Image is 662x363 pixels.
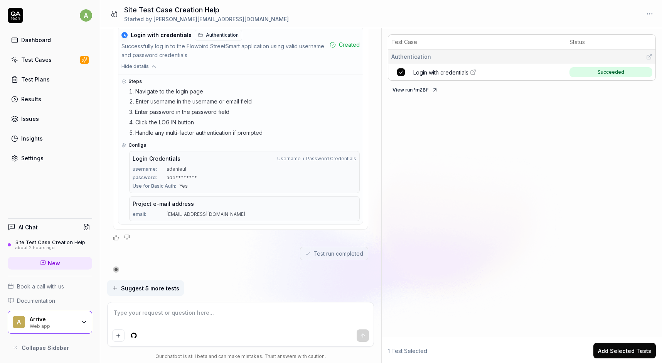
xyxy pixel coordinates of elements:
[121,32,128,38] div: ★
[107,353,374,360] div: Our chatbot is still beta and can make mistakes. Trust answers with caution.
[22,344,69,352] span: Collapse Sidebar
[121,42,327,60] div: Successfully log in to the Flowbird StreetSmart application using valid username and password cre...
[133,183,176,190] span: Use for Basic Auth :
[8,257,92,270] a: New
[179,183,188,190] span: Yes
[30,322,76,329] div: Web app
[8,92,92,107] a: Results
[21,56,52,64] div: Test Cases
[8,52,92,67] a: Test Cases
[107,280,184,296] button: Suggest 5 more tests
[121,63,149,70] span: Hide details
[133,154,180,163] span: Login Credentials
[30,316,76,323] div: Arrive
[118,27,363,63] button: ★Login with credentialsAuthenticationSuccessfully log in to the Flowbird StreetSmart application ...
[8,311,92,334] button: AArriveWeb app
[21,134,43,142] div: Insights
[8,72,92,87] a: Test Plans
[206,32,239,39] span: Authentication
[129,97,360,106] li: Enter username in the username or email field
[19,223,38,231] h4: AI Chat
[17,282,64,290] span: Book a call with us
[131,32,192,39] span: Login with credentials
[21,75,50,83] div: Test Plans
[391,53,431,61] span: Authentication
[133,200,194,208] span: Project e-mail address
[413,68,565,76] a: Login with credentials
[313,249,363,258] span: Test run completed
[15,239,85,245] div: Site Test Case Creation Help
[153,16,289,22] span: [PERSON_NAME][EMAIL_ADDRESS][DOMAIN_NAME]
[129,87,360,96] li: Navigate to the login page
[113,234,119,241] button: Positive feedback
[413,68,468,76] span: Login with credentials
[566,35,655,49] th: Status
[8,151,92,166] a: Settings
[129,129,360,137] li: Handle any multi-factor authentication if prompted
[21,36,51,44] div: Dashboard
[80,9,92,22] span: a
[388,85,443,93] a: View run 'mZBt'
[388,84,443,96] button: View run 'mZBt'
[112,329,125,342] button: Add attachment
[118,63,363,73] button: Hide details
[8,340,92,355] button: Collapse Sidebar
[128,142,146,149] span: Configs
[15,245,85,251] div: about 2 hours ago
[21,115,39,123] div: Issues
[121,284,179,292] span: Suggest 5 more tests
[339,41,360,49] span: Created
[388,35,566,49] th: Test Case
[8,282,92,290] a: Book a call with us
[167,211,245,218] span: [EMAIL_ADDRESS][DOMAIN_NAME]
[8,32,92,47] a: Dashboard
[128,78,142,85] span: Steps
[277,155,356,162] span: Username + Password Credentials
[388,347,427,355] span: 1 Test Selected
[8,297,92,305] a: Documentation
[21,95,41,103] div: Results
[133,174,163,181] span: password :
[21,154,44,162] div: Settings
[133,211,163,218] span: email :
[167,166,186,173] span: adenieul
[17,297,55,305] span: Documentation
[598,69,624,76] div: Succeeded
[124,234,130,241] button: Negative feedback
[124,5,289,15] h1: Site Test Case Creation Help
[129,108,360,117] li: Enter password in the password field
[195,30,242,41] a: Authentication
[133,166,163,173] span: username :
[48,259,60,267] span: New
[8,239,92,251] a: Site Test Case Creation Helpabout 2 hours ago
[13,316,25,328] span: A
[124,15,289,23] div: Started by
[593,343,656,358] button: Add Selected Tests
[80,8,92,23] button: a
[8,111,92,126] a: Issues
[8,131,92,146] a: Insights
[129,118,360,127] li: Click the LOG IN button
